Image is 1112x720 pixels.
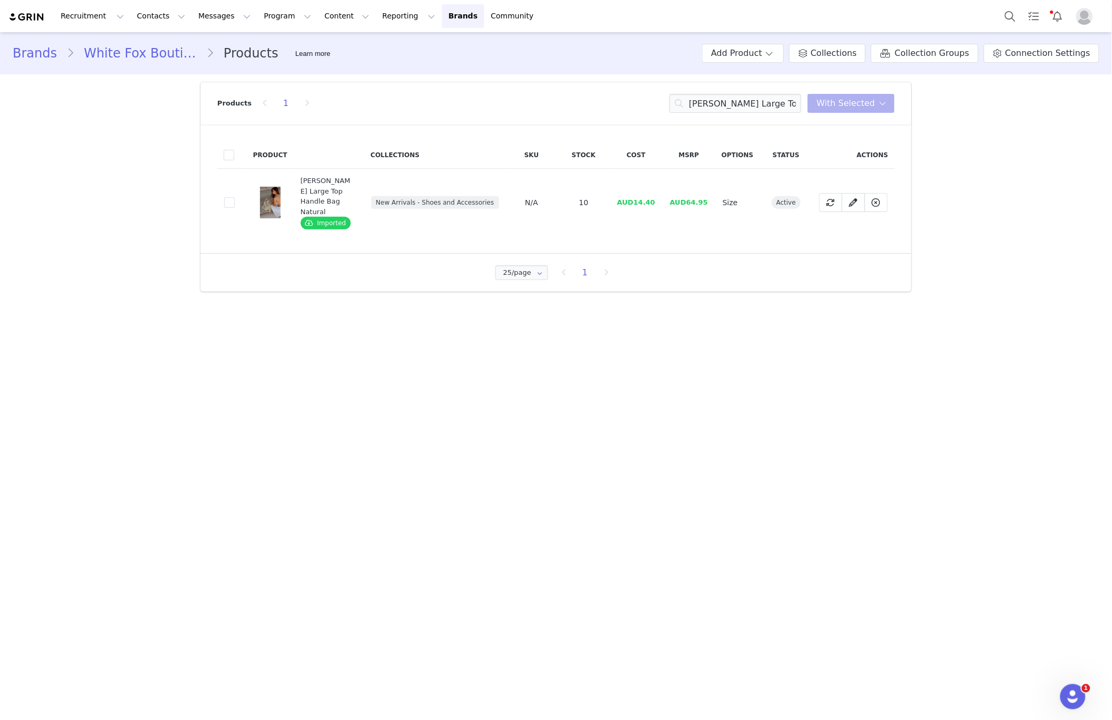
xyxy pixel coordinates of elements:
[895,47,969,60] span: Collection Groups
[812,141,895,169] th: Actions
[772,196,801,209] span: active
[610,141,663,169] th: Cost
[217,98,252,109] p: Products
[808,94,895,113] button: With Selected
[506,141,558,169] th: SKU
[760,141,813,169] th: Status
[485,4,545,28] a: Community
[8,12,45,22] img: grin logo
[376,4,442,28] button: Reporting
[811,47,857,60] span: Collections
[663,141,715,169] th: MSRP
[1082,684,1090,693] span: 1
[442,4,484,28] a: Brands
[702,44,784,63] button: Add Product
[1070,8,1104,25] button: Profile
[1060,684,1086,709] iframe: Intercom live chat
[558,141,610,169] th: Stock
[1005,47,1090,60] span: Connection Settings
[247,141,294,169] th: Product
[999,4,1022,28] button: Search
[669,94,801,113] input: Search products
[318,4,376,28] button: Content
[371,196,499,209] span: New Arrivals - Shoes and Accessories
[260,187,281,218] img: white-fox-tyrus-large-top-handle-bag.19.04.25.02.jpg
[579,198,589,207] span: 10
[301,217,351,229] span: Imported
[723,197,753,208] div: Size
[54,4,130,28] button: Recruitment
[495,265,548,280] input: Select
[278,96,294,111] li: 1
[617,198,655,206] span: AUD14.40
[1022,4,1046,28] a: Tasks
[817,97,875,110] span: With Selected
[365,141,506,169] th: Collections
[131,4,191,28] button: Contacts
[74,44,206,63] a: White Fox Boutique AUS
[257,4,318,28] button: Program
[789,44,866,63] a: Collections
[192,4,257,28] button: Messages
[293,49,332,59] div: Tooltip anchor
[525,198,538,207] span: N/A
[13,44,66,63] a: Brands
[1046,4,1069,28] button: Notifications
[715,141,760,169] th: Options
[670,198,708,206] span: AUD64.95
[984,44,1099,63] a: Connection Settings
[1076,8,1093,25] img: placeholder-profile.jpg
[301,176,352,217] div: [PERSON_NAME] Large Top Handle Bag Natural
[577,265,593,280] li: 1
[871,44,978,63] a: Collection Groups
